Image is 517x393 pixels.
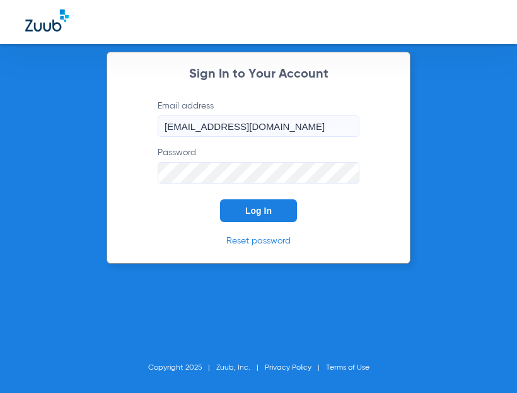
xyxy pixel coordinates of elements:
[158,162,359,184] input: Password
[226,237,291,245] a: Reset password
[220,199,297,222] button: Log In
[326,364,369,372] a: Terms of Use
[245,206,272,216] span: Log In
[139,68,378,81] h2: Sign In to Your Account
[158,100,359,137] label: Email address
[25,9,69,32] img: Zuub Logo
[265,364,311,372] a: Privacy Policy
[148,361,216,374] li: Copyright 2025
[216,361,265,374] li: Zuub, Inc.
[158,115,359,137] input: Email address
[454,332,517,393] iframe: Chat Widget
[158,146,359,184] label: Password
